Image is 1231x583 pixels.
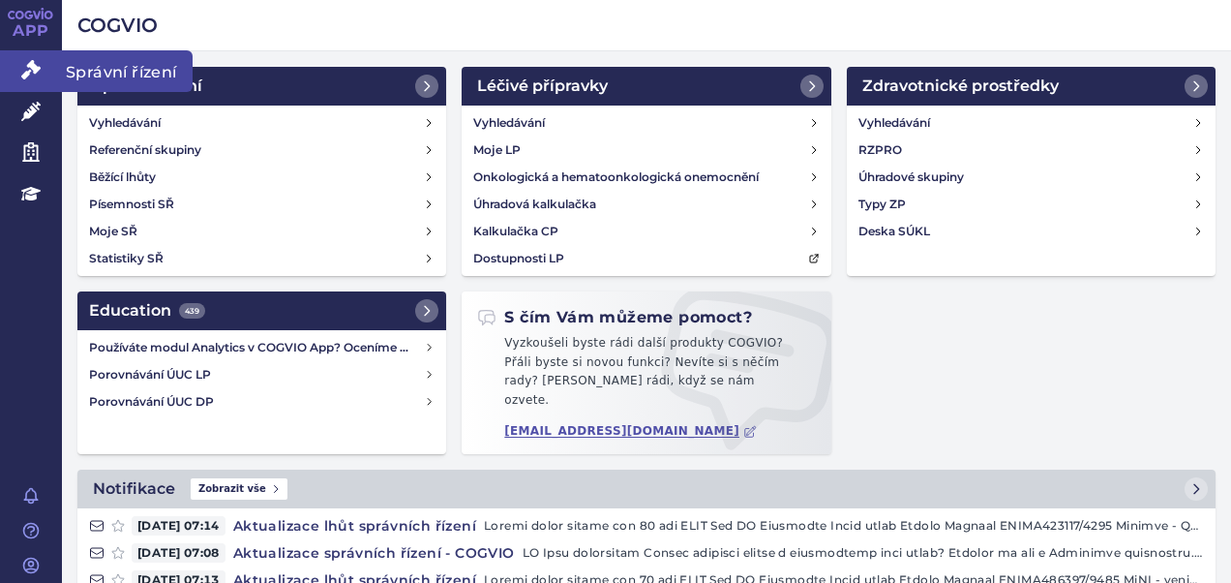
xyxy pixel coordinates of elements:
h4: Běžící lhůty [89,168,156,187]
h4: Porovnávání ÚUC LP [89,365,424,384]
a: [EMAIL_ADDRESS][DOMAIN_NAME] [504,424,757,439]
h4: Aktualizace správních řízení - COGVIO [225,543,523,563]
h2: Notifikace [93,477,175,501]
a: Zdravotnické prostředky [847,67,1216,106]
h4: Kalkulačka CP [473,222,558,241]
h2: S čím Vám můžeme pomoct? [477,307,752,328]
a: Písemnosti SŘ [81,191,442,218]
span: Správní řízení [62,50,193,91]
a: Moje LP [465,137,826,164]
a: Vyhledávání [851,109,1212,137]
h4: Referenční skupiny [89,140,201,160]
h4: Statistiky SŘ [89,249,164,268]
h4: Deska SÚKL [858,222,930,241]
p: Loremi dolor sitame con 80 adi ELIT Sed DO Eiusmodte Incid utlab Etdolo Magnaal ENIMA423117/4295 ... [484,516,1204,536]
span: Zobrazit vše [191,478,287,500]
span: 439 [179,303,205,319]
h2: Education [89,299,205,322]
a: Moje SŘ [81,218,442,245]
a: Porovnávání ÚUC DP [81,388,442,415]
a: RZPRO [851,137,1212,164]
a: NotifikaceZobrazit vše [77,470,1216,508]
p: Vyzkoušeli byste rádi další produkty COGVIO? Přáli byste si novou funkci? Nevíte si s něčím rady?... [477,334,815,417]
h4: Aktualizace lhůt správních řízení [225,516,484,536]
a: Běžící lhůty [81,164,442,191]
a: Onkologická a hematoonkologická onemocnění [465,164,826,191]
a: Vyhledávání [81,109,442,137]
h4: Vyhledávání [473,113,545,133]
h4: Moje LP [473,140,521,160]
p: LO Ipsu dolorsitam Consec adipisci elitse d eiusmodtemp inci utlab? Etdolor ma ali e Adminimve qu... [523,543,1204,563]
span: [DATE] 07:08 [132,543,225,563]
h4: Onkologická a hematoonkologická onemocnění [473,168,759,187]
h4: RZPRO [858,140,902,160]
a: Deska SÚKL [851,218,1212,245]
h4: Používáte modul Analytics v COGVIO App? Oceníme Vaši zpětnou vazbu! [89,338,424,357]
a: Porovnávání ÚUC LP [81,361,442,388]
a: Léčivé přípravky [462,67,830,106]
h4: Úhradové skupiny [858,168,964,187]
h2: Zdravotnické prostředky [862,75,1059,98]
a: Úhradové skupiny [851,164,1212,191]
h4: Typy ZP [858,195,906,214]
a: Správní řízení [77,67,446,106]
a: Referenční skupiny [81,137,442,164]
h4: Úhradová kalkulačka [473,195,596,214]
a: Kalkulačka CP [465,218,826,245]
a: Vyhledávání [465,109,826,137]
h4: Vyhledávání [858,113,930,133]
a: Úhradová kalkulačka [465,191,826,218]
h4: Vyhledávání [89,113,161,133]
h4: Moje SŘ [89,222,137,241]
h4: Písemnosti SŘ [89,195,174,214]
h2: COGVIO [77,12,1216,39]
span: [DATE] 07:14 [132,516,225,536]
h4: Dostupnosti LP [473,249,564,268]
a: Education439 [77,291,446,330]
a: Typy ZP [851,191,1212,218]
a: Statistiky SŘ [81,245,442,272]
a: Dostupnosti LP [465,245,826,272]
h2: Léčivé přípravky [477,75,608,98]
a: Používáte modul Analytics v COGVIO App? Oceníme Vaši zpětnou vazbu! [81,334,442,361]
h4: Porovnávání ÚUC DP [89,392,424,412]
